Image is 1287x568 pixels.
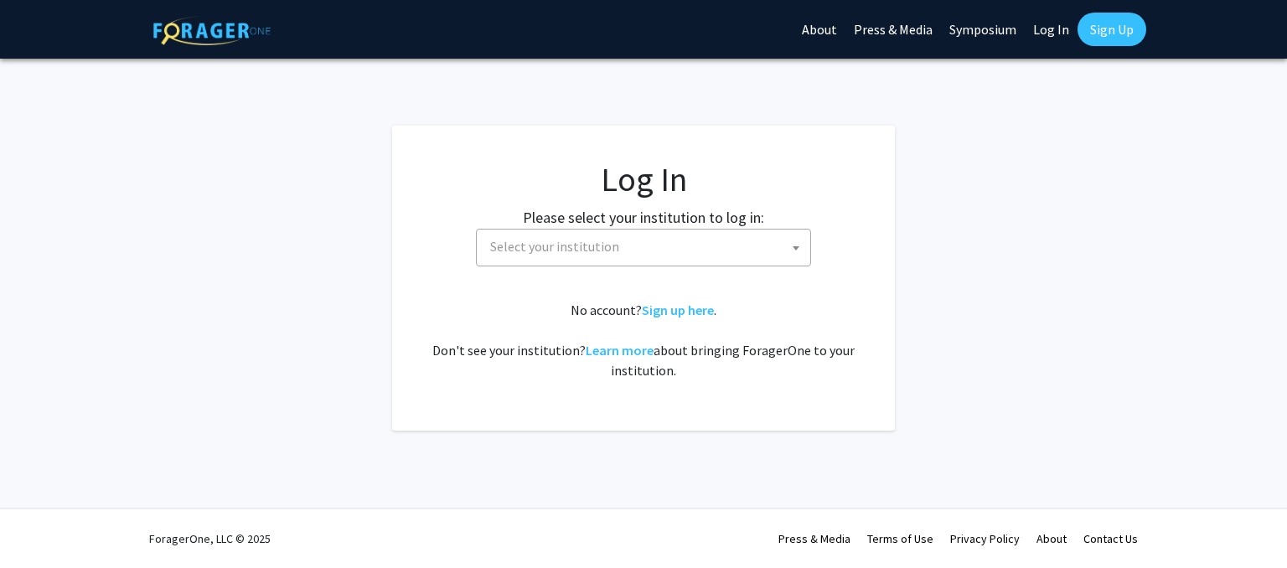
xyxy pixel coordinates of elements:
a: Press & Media [778,531,850,546]
a: Sign up here [642,302,714,318]
a: Terms of Use [867,531,933,546]
a: Learn more about bringing ForagerOne to your institution [586,342,654,359]
a: Privacy Policy [950,531,1020,546]
h1: Log In [426,159,861,199]
div: ForagerOne, LLC © 2025 [149,509,271,568]
a: Sign Up [1078,13,1146,46]
span: Select your institution [483,230,810,264]
a: About [1036,531,1067,546]
img: ForagerOne Logo [153,16,271,45]
div: No account? . Don't see your institution? about bringing ForagerOne to your institution. [426,300,861,380]
span: Select your institution [490,238,619,255]
a: Contact Us [1083,531,1138,546]
span: Select your institution [476,229,811,266]
label: Please select your institution to log in: [523,206,764,229]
